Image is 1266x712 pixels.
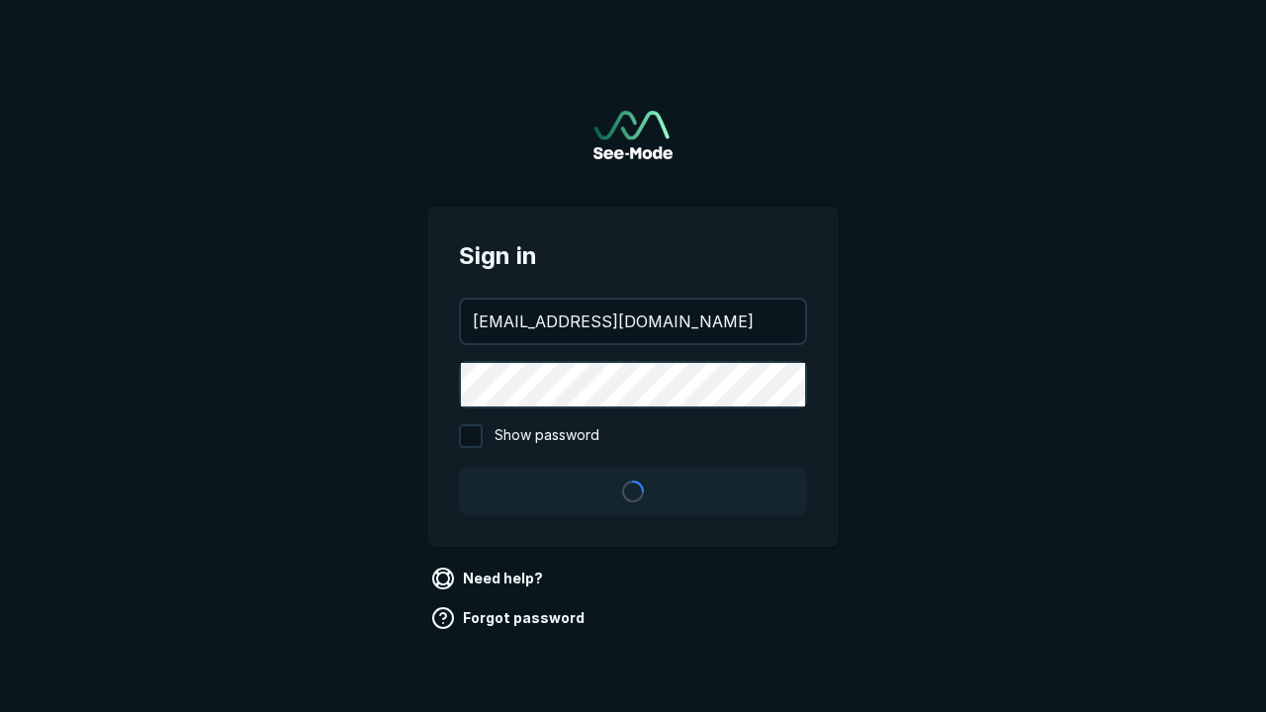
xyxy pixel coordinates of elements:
input: your@email.com [461,300,805,343]
img: See-Mode Logo [593,111,673,159]
a: Need help? [427,563,551,594]
span: Show password [495,424,599,448]
a: Forgot password [427,602,592,634]
a: Go to sign in [593,111,673,159]
span: Sign in [459,238,807,274]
